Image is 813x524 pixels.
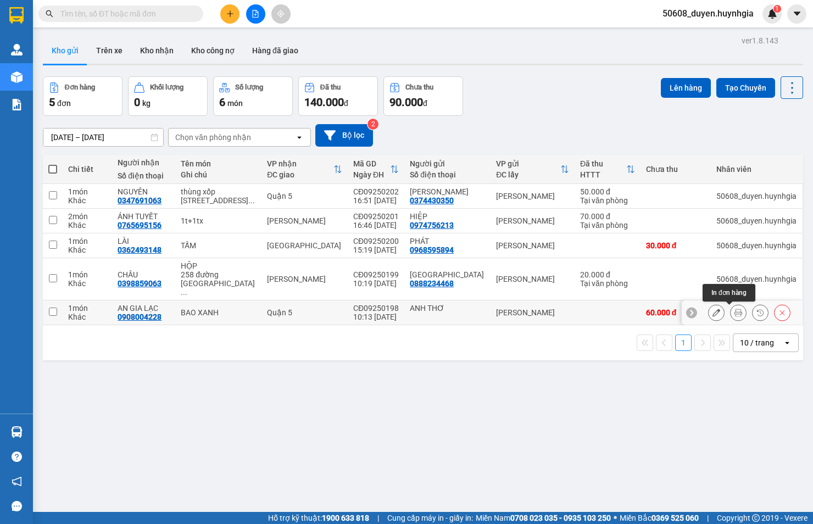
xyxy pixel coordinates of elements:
div: 50608_duyen.huynhgia [716,192,797,200]
button: Đã thu140.000đ [298,76,378,116]
span: search [46,10,53,18]
th: Toggle SortBy [575,155,641,184]
div: 1t+1tx [181,216,256,225]
div: BAO XANH [181,308,256,317]
span: ... [181,288,187,297]
div: Quận 5 [267,308,342,317]
div: Mã GD [353,159,390,168]
div: Đã thu [580,159,626,168]
span: message [12,501,22,511]
span: Nhận: [105,10,131,22]
button: Khối lượng0kg [128,76,208,116]
span: 0 [134,96,140,109]
div: 0968595894 [410,246,454,254]
div: In đơn hàng [703,284,755,302]
div: CĐ09250201 [353,212,399,221]
button: Kho nhận [131,37,182,64]
div: CĐ09250202 [353,187,399,196]
div: CĐ09250198 [353,304,399,313]
div: 15:19 [DATE] [353,246,399,254]
span: 50608_duyen.huynhgia [654,7,762,20]
span: ⚪️ [614,516,617,520]
span: | [377,512,379,524]
div: ĐC lấy [496,170,560,179]
div: 0908004228 [118,313,162,321]
div: Đơn hàng [65,83,95,91]
div: 60.000 đ [646,308,705,317]
img: warehouse-icon [11,71,23,83]
div: Đã thu [320,83,341,91]
div: Chưa thu [405,83,433,91]
span: đơn [57,99,71,108]
div: Người gửi [410,159,485,168]
button: Hàng đã giao [243,37,307,64]
div: [PERSON_NAME] [9,34,97,47]
div: NGUYÊN [105,23,182,36]
button: Tạo Chuyến [716,78,775,98]
div: TẤM [181,241,256,250]
span: đ [344,99,348,108]
strong: 0369 525 060 [651,514,699,522]
span: Miền Bắc [620,512,699,524]
button: Kho gửi [43,37,87,64]
div: Khác [68,196,107,205]
img: solution-icon [11,99,23,110]
div: [PERSON_NAME] [267,275,342,283]
div: Số lượng [235,83,263,91]
span: Miền Nam [476,512,611,524]
span: 5 [49,96,55,109]
sup: 1 [773,5,781,13]
div: [PERSON_NAME] [9,9,97,34]
span: file-add [252,10,259,18]
span: ... [248,196,255,205]
div: Chưa thu [646,165,705,174]
span: plus [226,10,234,18]
div: ANH THƠ [410,304,485,313]
div: Quận 5 [267,192,342,200]
div: 50608_duyen.huynhgia [716,216,797,225]
button: Chưa thu90.000đ [383,76,463,116]
div: 2 món [68,212,107,221]
div: Số điện thoại [118,171,170,180]
div: VP gửi [496,159,560,168]
span: notification [12,476,22,487]
th: Toggle SortBy [261,155,348,184]
img: warehouse-icon [11,426,23,438]
button: plus [220,4,240,24]
div: NHẬT ANH [410,270,485,279]
div: [PERSON_NAME] [496,216,569,225]
button: Số lượng6món [213,76,293,116]
div: VP nhận [267,159,333,168]
div: Người nhận [118,158,170,167]
div: Ghi chú [181,170,256,179]
div: PHÁT [410,237,485,246]
button: file-add [246,4,265,24]
div: CĐ09250199 [353,270,399,279]
div: 0362493148 [118,246,162,254]
span: | [707,512,709,524]
div: Tên món [181,159,256,168]
span: kg [142,99,151,108]
div: 1 món [68,304,107,313]
div: HIỆP [410,212,485,221]
div: Khác [68,279,107,288]
svg: open [295,133,304,142]
button: aim [271,4,291,24]
div: 0347691063 [118,196,162,205]
span: 1 [775,5,779,13]
div: [PERSON_NAME] [496,275,569,283]
span: aim [277,10,285,18]
span: món [227,99,243,108]
span: Đã thu : [8,70,42,82]
div: Khối lượng [150,83,183,91]
img: logo-vxr [9,7,24,24]
div: 10 / trang [740,337,774,348]
span: question-circle [12,451,22,462]
span: 90.000 [389,96,423,109]
div: 10:13 [DATE] [353,313,399,321]
div: 258 đường số 8 Bình Hưng Hòa A Bình Tân [181,270,256,297]
div: CĐ09250200 [353,237,399,246]
div: VƯƠNG CĐ [410,187,485,196]
div: Tại văn phòng [580,221,635,230]
div: 1 món [68,237,107,246]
